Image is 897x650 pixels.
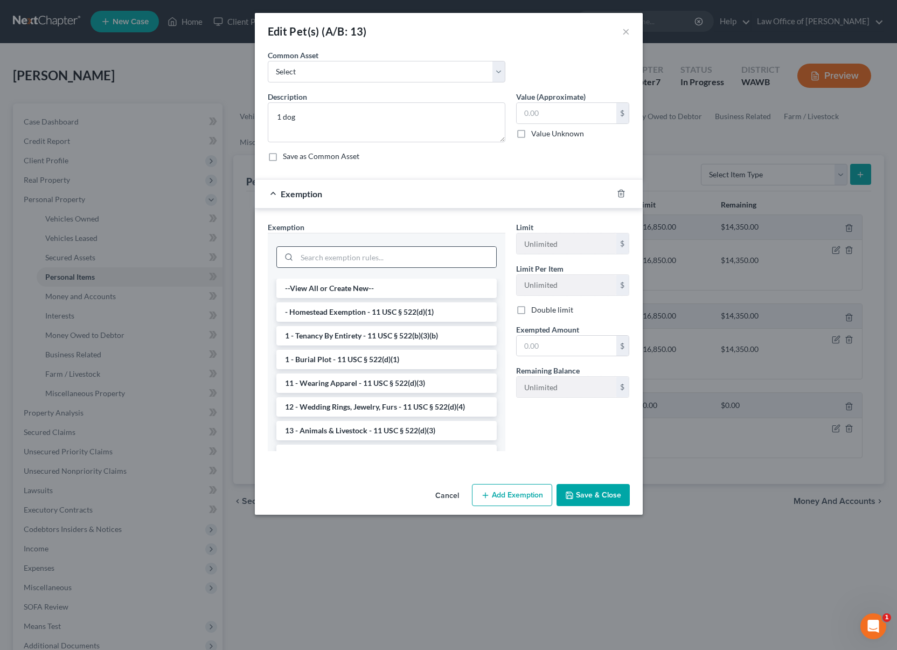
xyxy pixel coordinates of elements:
[283,151,359,162] label: Save as Common Asset
[276,326,497,345] li: 1 - Tenancy By Entirety - 11 USC § 522(b)(3)(b)
[281,189,322,199] span: Exemption
[268,24,367,39] div: Edit Pet(s) (A/B: 13)
[531,305,573,315] label: Double limit
[276,397,497,417] li: 12 - Wedding Rings, Jewelry, Furs - 11 USC § 522(d)(4)
[516,325,579,334] span: Exempted Amount
[616,275,629,295] div: $
[516,91,586,102] label: Value (Approximate)
[517,275,616,295] input: --
[860,613,886,639] iframe: Intercom live chat
[616,336,629,356] div: $
[276,445,497,464] li: 14 - Health Aids - 11 USC § 522(d)(9)
[882,613,891,622] span: 1
[276,374,497,393] li: 11 - Wearing Apparel - 11 USC § 522(d)(3)
[472,484,552,507] button: Add Exemption
[516,223,533,232] span: Limit
[427,485,468,507] button: Cancel
[276,421,497,440] li: 13 - Animals & Livestock - 11 USC § 522(d)(3)
[517,377,616,397] input: --
[616,103,629,123] div: $
[517,233,616,254] input: --
[616,233,629,254] div: $
[557,484,630,507] button: Save & Close
[616,377,629,397] div: $
[516,263,564,274] label: Limit Per Item
[268,223,304,232] span: Exemption
[517,103,616,123] input: 0.00
[297,247,496,267] input: Search exemption rules...
[268,92,307,101] span: Description
[276,350,497,369] li: 1 - Burial Plot - 11 USC § 522(d)(1)
[276,302,497,322] li: - Homestead Exemption - 11 USC § 522(d)(1)
[516,365,580,376] label: Remaining Balance
[276,279,497,298] li: --View All or Create New--
[622,25,630,38] button: ×
[268,50,318,61] label: Common Asset
[531,128,584,139] label: Value Unknown
[517,336,616,356] input: 0.00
